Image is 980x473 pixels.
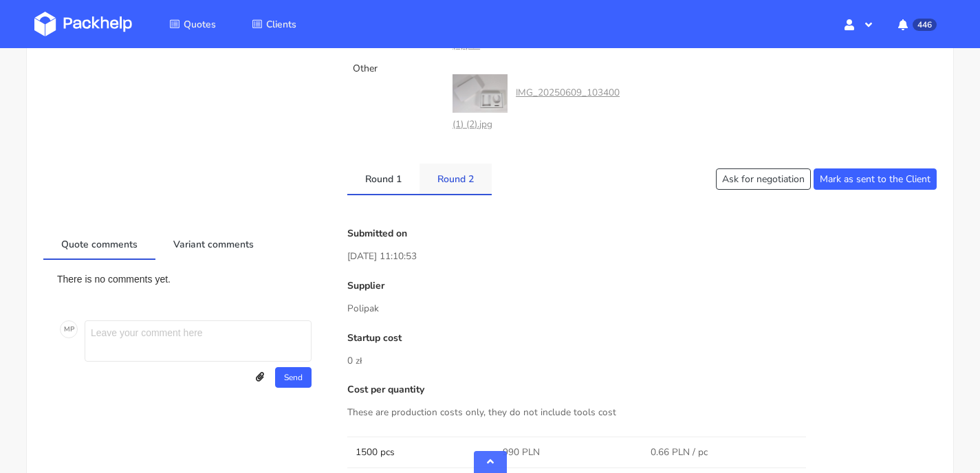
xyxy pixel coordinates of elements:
a: Quote comments [43,228,155,258]
p: There is no comments yet. [57,274,314,285]
a: Clients [235,12,313,36]
span: Quotes [184,18,216,31]
img: 0bc4ac01-6e50-4f31-8c69-b70ff46fd049 [453,74,508,113]
p: Supplier [347,280,937,291]
button: Mark as sent to the Client [814,168,937,190]
p: Polipak [347,301,937,316]
p: Other [353,63,436,74]
p: Cost per quantity [347,384,937,395]
span: 0.66 PLN / pc [651,445,708,459]
p: Submitted on [347,228,937,239]
a: IMG_20250609_103400 (1) (2).jpg [453,86,620,131]
span: 446 [913,19,937,31]
a: Quotes [153,12,232,36]
p: 0 zł [347,353,937,368]
span: M [64,320,70,338]
a: Variant comments [155,228,272,258]
button: 446 [887,12,946,36]
button: Send [275,367,312,388]
a: Round 2 [420,164,492,194]
p: [DATE] 11:10:53 [347,249,937,264]
td: 1500 pcs [347,437,494,467]
p: Startup cost [347,333,937,344]
span: P [70,320,74,338]
a: Round 1 [347,164,420,194]
img: Dashboard [34,12,132,36]
p: These are production costs only, they do not include tools cost [347,405,937,420]
span: Clients [266,18,296,31]
button: Ask for negotiation [716,168,811,190]
span: 990 PLN [503,445,540,459]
